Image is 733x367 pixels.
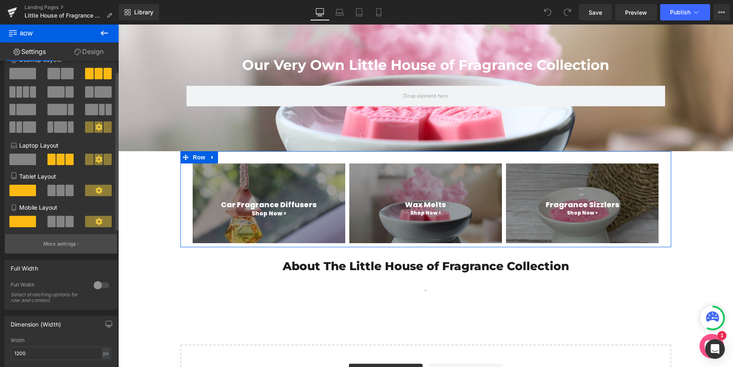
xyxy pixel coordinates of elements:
a: Mobile [369,4,389,20]
button: More settings [5,234,117,253]
h1: Shop Now > [388,184,540,192]
h1: Shop Now > [231,184,384,192]
button: Publish [660,4,710,20]
a: Laptop [330,4,349,20]
p: Mobile Layout [11,203,111,212]
a: Design [59,43,119,61]
a: Add Single Section [311,339,384,356]
button: Undo [540,4,556,20]
div: Open Intercom Messenger [705,339,725,359]
span: Row [73,127,89,139]
h1: Car Fragrance Diffusers [74,176,227,185]
font: - [306,262,308,269]
h1: Wax Melts [231,176,384,185]
div: Full Width [11,282,85,290]
a: Explore Blocks [231,339,304,356]
h1: Fragrance Sizzlers [388,176,540,185]
h1: Shop Now > [74,184,227,194]
div: Select stretching options for row and content. [11,292,84,303]
input: auto [11,347,111,360]
div: Width [11,338,111,343]
span: Little House of Fragrance Collection [25,12,103,19]
a: Landing Pages [25,4,119,11]
a: Desktop [310,4,330,20]
div: Full Width [11,260,38,272]
a: New Library [119,4,159,20]
p: Tablet Layout [11,172,111,181]
span: Library [134,9,153,16]
span: Row [8,25,90,43]
a: Expand / Collapse [89,127,100,139]
button: More [713,4,730,20]
span: Save [589,8,602,17]
a: Preview [615,4,657,20]
span: Preview [625,8,647,17]
a: Tablet [349,4,369,20]
div: Dimension (Width) [11,316,61,328]
p: More settings [43,240,76,248]
span: Publish [670,9,690,16]
div: px [102,348,110,359]
p: Laptop Layout [11,141,111,150]
button: Redo [559,4,576,20]
inbox-online-store-chat: Shopify online store chat [579,309,608,336]
h1: About The Little House of Fragrance Collection [68,235,547,248]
